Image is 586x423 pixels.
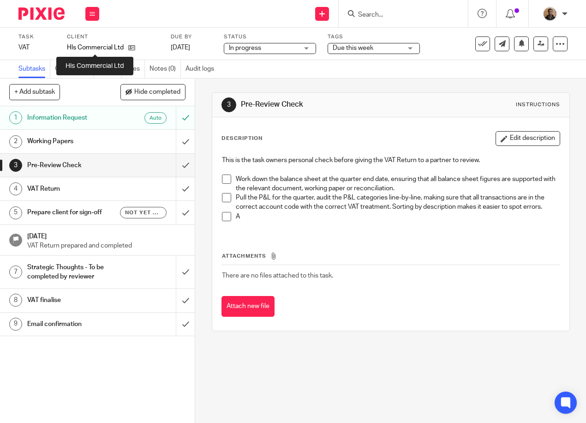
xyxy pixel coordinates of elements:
[333,45,373,51] span: Due this week
[55,60,94,78] a: Client tasks
[171,44,190,51] span: [DATE]
[221,135,263,142] p: Description
[9,182,22,195] div: 4
[224,33,316,41] label: Status
[496,131,560,146] button: Edit description
[27,317,120,331] h1: Email confirmation
[357,11,440,19] input: Search
[9,318,22,331] div: 9
[222,272,333,279] span: There are no files attached to this task.
[543,6,557,21] img: WhatsApp%20Image%202025-04-23%20.jpg
[9,84,60,100] button: + Add subtask
[9,135,22,148] div: 2
[222,254,266,259] span: Attachments
[236,212,560,221] p: A
[516,101,560,109] div: Instructions
[221,97,236,112] div: 3
[126,60,145,78] a: Files
[125,209,161,217] span: Not yet sent
[9,294,22,307] div: 8
[27,182,120,196] h1: VAT Return
[144,112,167,124] div: Auto
[221,296,275,317] button: Attach new file
[134,89,180,96] span: Hide completed
[149,60,181,78] a: Notes (0)
[222,156,560,165] p: This is the task owners personal check before giving the VAT Return to a partner to review.
[67,33,159,41] label: Client
[185,60,219,78] a: Audit logs
[98,60,122,78] a: Emails
[27,134,120,148] h1: Working Papers
[9,206,22,219] div: 5
[18,33,55,41] label: Task
[67,43,124,52] p: Hls Commercial Ltd
[241,100,410,109] h1: Pre-Review Check
[18,43,55,52] div: VAT
[120,84,185,100] button: Hide completed
[27,111,120,125] h1: Information Request
[9,159,22,172] div: 3
[27,260,120,284] h1: Strategic Thoughts - To be completed by reviewer
[27,158,120,172] h1: Pre-Review Check
[229,45,261,51] span: In progress
[236,175,560,193] p: Work down the balance sheet at the quarter end date, ensuring that all balance sheet figures are ...
[171,33,212,41] label: Due by
[27,230,186,241] h1: [DATE]
[9,111,22,124] div: 1
[18,7,65,20] img: Pixie
[27,205,120,219] h1: Prepare client for sign-off
[9,266,22,278] div: 7
[27,241,186,250] p: VAT Return prepared and completed
[236,193,560,212] p: Pull the P&L for the quarter, audit the P&L categories line-by-line, making sure that all transac...
[27,293,120,307] h1: VAT finalise
[328,33,420,41] label: Tags
[18,60,50,78] a: Subtasks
